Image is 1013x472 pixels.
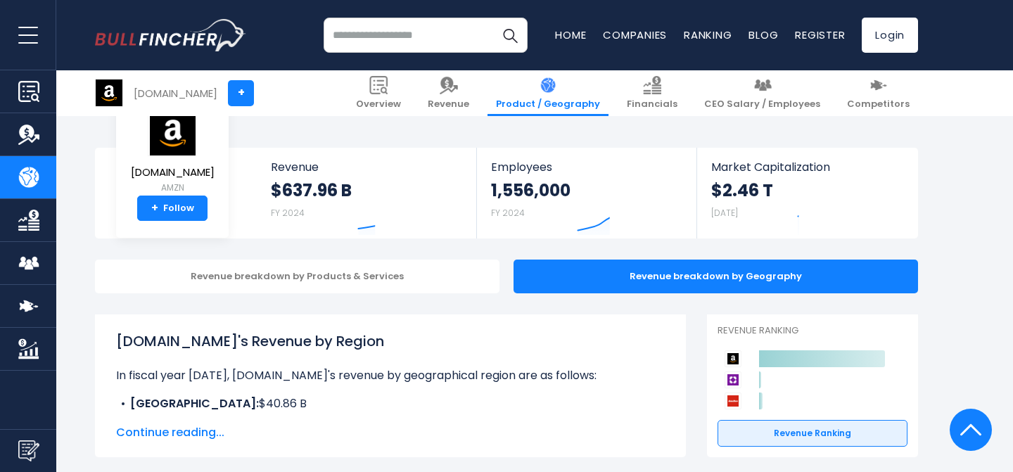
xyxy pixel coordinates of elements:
img: Wayfair competitors logo [725,371,741,388]
a: Employees 1,556,000 FY 2024 [477,148,696,238]
a: [DOMAIN_NAME] AMZN [130,108,215,196]
small: FY 2024 [271,207,305,219]
strong: $2.46 T [711,179,773,201]
span: Product / Geography [496,98,600,110]
a: CEO Salary / Employees [696,70,829,116]
span: Revenue [428,98,469,110]
a: Competitors [839,70,918,116]
b: [GEOGRAPHIC_DATA]: [130,395,259,412]
a: Overview [348,70,409,116]
h1: [DOMAIN_NAME]'s Revenue by Region [116,331,665,352]
a: Financials [618,70,686,116]
small: [DATE] [711,207,738,219]
span: Overview [356,98,401,110]
div: Revenue breakdown by Geography [514,260,918,293]
li: $40.86 B [116,395,665,412]
strong: $637.96 B [271,179,352,201]
a: Companies [603,27,667,42]
small: FY 2024 [491,207,525,219]
strong: + [151,202,158,215]
img: AutoZone competitors logo [725,393,741,409]
img: AMZN logo [96,79,122,106]
a: Market Capitalization $2.46 T [DATE] [697,148,917,238]
img: Amazon.com competitors logo [725,350,741,367]
a: +Follow [137,196,208,221]
span: Competitors [847,98,910,110]
strong: 1,556,000 [491,179,571,201]
div: Revenue breakdown by Products & Services [95,260,499,293]
a: Revenue $637.96 B FY 2024 [257,148,477,238]
img: bullfincher logo [95,19,246,51]
li: $93.83 B [116,412,665,429]
span: Employees [491,160,682,174]
span: Continue reading... [116,424,665,441]
img: AMZN logo [148,109,197,156]
p: In fiscal year [DATE], [DOMAIN_NAME]'s revenue by geographical region are as follows: [116,367,665,384]
a: Register [795,27,845,42]
span: Financials [627,98,677,110]
a: Go to homepage [95,19,246,51]
a: + [228,80,254,106]
a: Ranking [684,27,732,42]
p: Revenue Ranking [718,325,907,337]
div: [DOMAIN_NAME] [134,85,217,101]
a: Revenue [419,70,478,116]
small: AMZN [131,181,215,194]
a: Product / Geography [488,70,609,116]
a: Blog [748,27,778,42]
span: CEO Salary / Employees [704,98,820,110]
a: Login [862,18,918,53]
button: Search [492,18,528,53]
span: [DOMAIN_NAME] [131,167,215,179]
span: Market Capitalization [711,160,903,174]
span: Revenue [271,160,463,174]
b: International Segment: [130,412,262,428]
a: Revenue Ranking [718,420,907,447]
a: Home [555,27,586,42]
